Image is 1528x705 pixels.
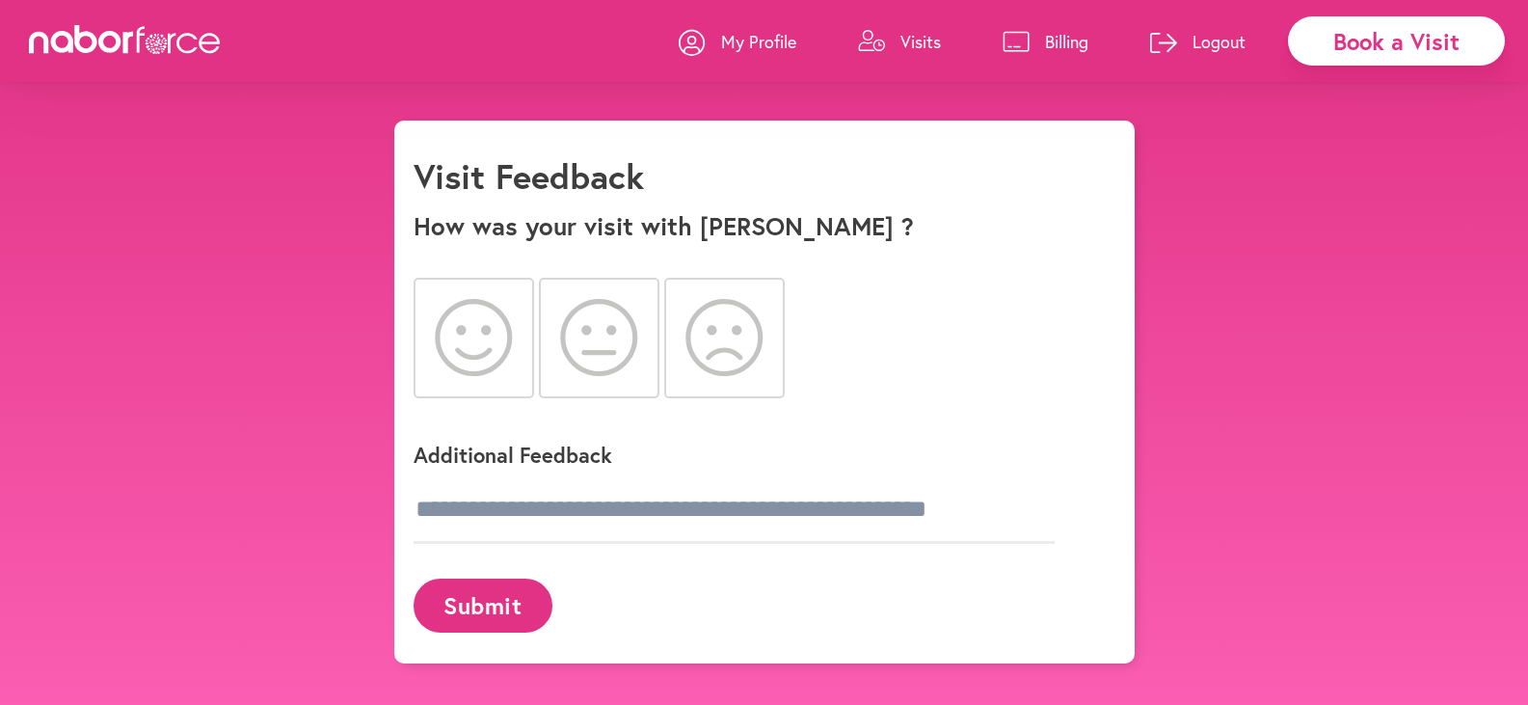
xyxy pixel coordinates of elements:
p: Logout [1193,30,1246,53]
a: Visits [858,13,941,70]
p: My Profile [721,30,796,53]
a: Billing [1003,13,1088,70]
a: Logout [1150,13,1246,70]
a: My Profile [679,13,796,70]
p: Additional Feedback [414,441,1088,469]
div: Book a Visit [1288,16,1505,66]
button: Submit [414,579,552,632]
p: Billing [1045,30,1088,53]
p: Visits [900,30,941,53]
p: How was your visit with [PERSON_NAME] ? [414,211,1115,241]
h1: Visit Feedback [414,155,644,197]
